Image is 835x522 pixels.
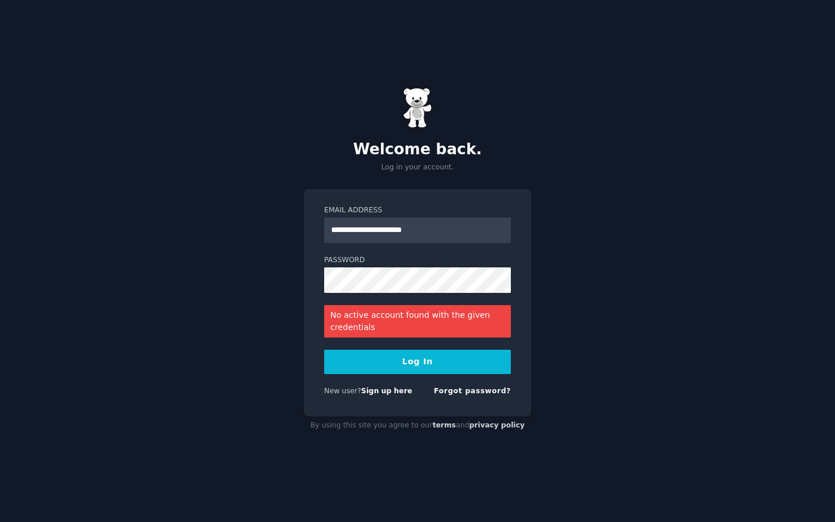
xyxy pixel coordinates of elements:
[324,205,511,216] label: Email Address
[324,350,511,374] button: Log In
[469,421,525,429] a: privacy policy
[324,305,511,338] div: No active account found with the given credentials
[304,162,531,173] p: Log in your account.
[324,255,511,266] label: Password
[304,416,531,435] div: By using this site you agree to our and
[434,387,511,395] a: Forgot password?
[361,387,412,395] a: Sign up here
[403,88,432,128] img: Gummy Bear
[304,140,531,159] h2: Welcome back.
[324,387,361,395] span: New user?
[433,421,456,429] a: terms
